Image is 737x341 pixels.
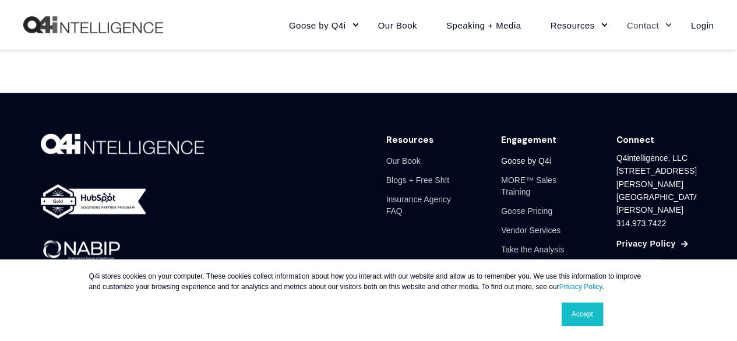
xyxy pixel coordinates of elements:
[41,238,122,262] img: NABIP_Logos_Logo 1_White-1
[501,239,564,258] a: Take the Analysis
[386,133,433,145] div: Resources
[386,170,450,189] a: Blogs + Free Sh!t
[616,237,676,249] a: Privacy Policy
[386,151,467,220] div: Navigation Menu
[386,151,421,170] a: Our Book
[501,133,556,145] div: Engagement
[23,16,163,34] a: Back to Home
[501,151,581,259] div: Navigation Menu
[562,303,603,326] a: Accept
[501,220,560,239] a: Vendor Services
[501,151,551,170] a: Goose by Q4i
[23,16,163,34] img: Q4intelligence, LLC logo
[559,283,602,291] a: Privacy Policy
[41,133,204,154] img: 01202-Q4i-Brand-Design-WH-Apr-10-2023-10-13-58-1515-AM
[89,271,648,292] p: Q4i stores cookies on your computer. These cookies collect information about how you interact wit...
[501,170,581,201] a: MORE™ Sales Training
[386,189,467,220] a: Insurance Agency FAQ
[616,151,701,229] div: Q4intelligence, LLC [STREET_ADDRESS][PERSON_NAME] [GEOGRAPHIC_DATA][PERSON_NAME] 314.973.7422
[616,133,654,145] div: Connect
[501,201,552,220] a: Goose Pricing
